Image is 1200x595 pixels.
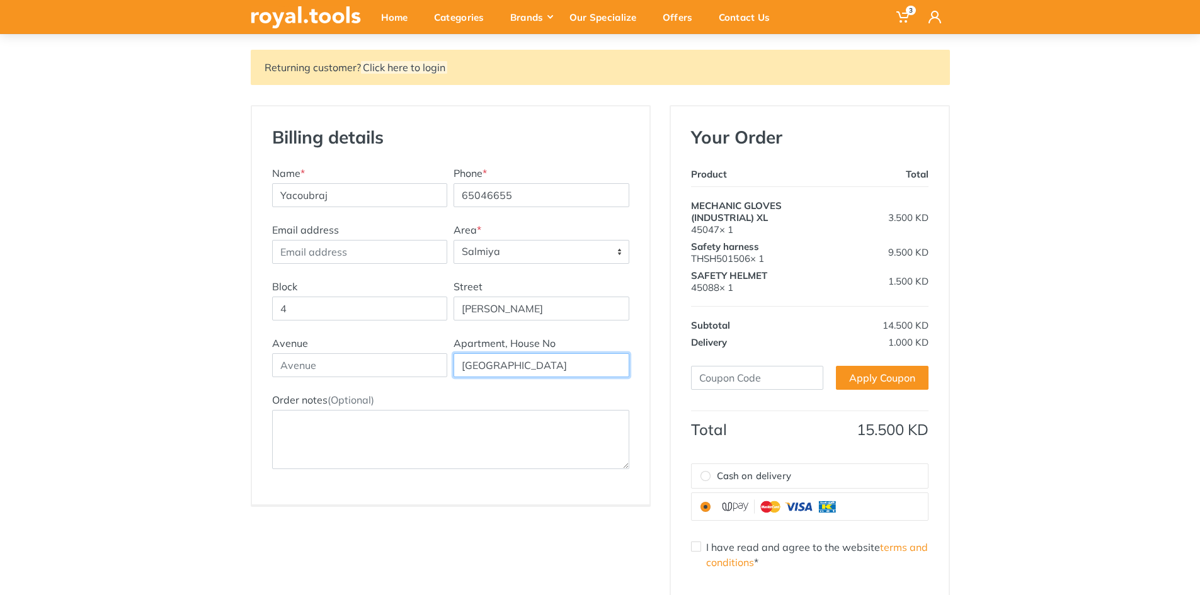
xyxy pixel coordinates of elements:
td: THSH501506× 1 [691,238,836,267]
label: Apartment, House No [454,336,556,351]
div: Contact Us [710,4,787,30]
div: 9.500 KD [836,246,929,258]
label: I have read and agree to the website * [706,540,929,570]
input: Email address [272,240,448,264]
label: Email address [272,222,339,237]
label: Name [272,166,305,181]
th: Delivery [691,334,836,351]
span: Salmiya [454,240,629,264]
th: Subtotal [691,306,836,334]
th: Total [691,411,836,438]
div: Brands [501,4,561,30]
div: 3.500 KD [836,212,929,224]
span: SAFETY HELMET [691,269,767,281]
span: 15.500 KD [857,420,929,439]
input: Name [272,183,448,207]
span: (Optional) [328,394,374,406]
img: upay.png [717,498,843,515]
input: House [454,353,629,377]
span: 3 [906,6,916,15]
div: Offers [654,4,710,30]
input: Coupon Code [691,366,823,390]
span: 1.000 KD [888,336,929,348]
label: Phone [454,166,487,181]
img: royal.tools Logo [251,6,361,28]
span: MECHANIC GLOVES (INDUSTRIAL) XL [691,200,782,224]
h3: Billing details [269,127,451,148]
label: Block [272,279,297,294]
div: Categories [425,4,501,30]
div: Home [372,4,425,30]
td: 45047× 1 [691,186,836,238]
span: Salmiya [454,241,629,263]
label: Order notes [272,392,374,407]
span: Safety harness [691,241,759,252]
h3: Your Order [691,127,929,148]
label: Street [454,279,483,294]
input: Avenue [272,353,448,377]
label: Area [454,222,481,237]
th: Total [836,166,929,187]
label: Avenue [272,336,308,351]
td: 14.500 KD [836,306,929,334]
div: 1.500 KD [836,275,929,287]
a: Click here to login [361,61,447,74]
div: Returning customer? [251,50,950,85]
a: Apply Coupon [836,366,929,390]
div: Our Specialize [561,4,654,30]
input: Phone [454,183,629,207]
th: Product [691,166,836,187]
td: 45088× 1 [691,267,836,307]
span: Cash on delivery [717,469,791,484]
input: Block [272,297,448,320]
input: Street [454,297,629,320]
